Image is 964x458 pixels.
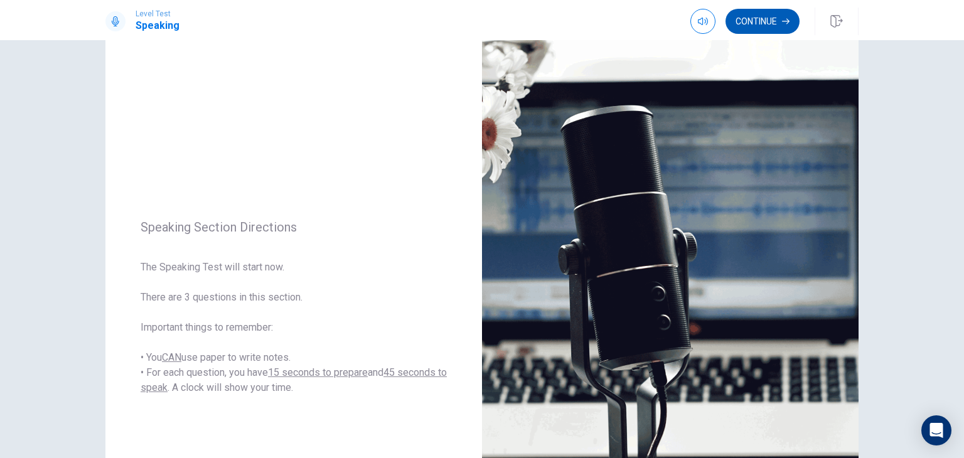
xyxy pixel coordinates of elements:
span: Speaking Section Directions [141,220,447,235]
span: Level Test [136,9,179,18]
u: CAN [162,351,181,363]
u: 15 seconds to prepare [268,366,368,378]
div: Open Intercom Messenger [921,415,951,445]
h1: Speaking [136,18,179,33]
span: The Speaking Test will start now. There are 3 questions in this section. Important things to reme... [141,260,447,395]
button: Continue [726,9,800,34]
